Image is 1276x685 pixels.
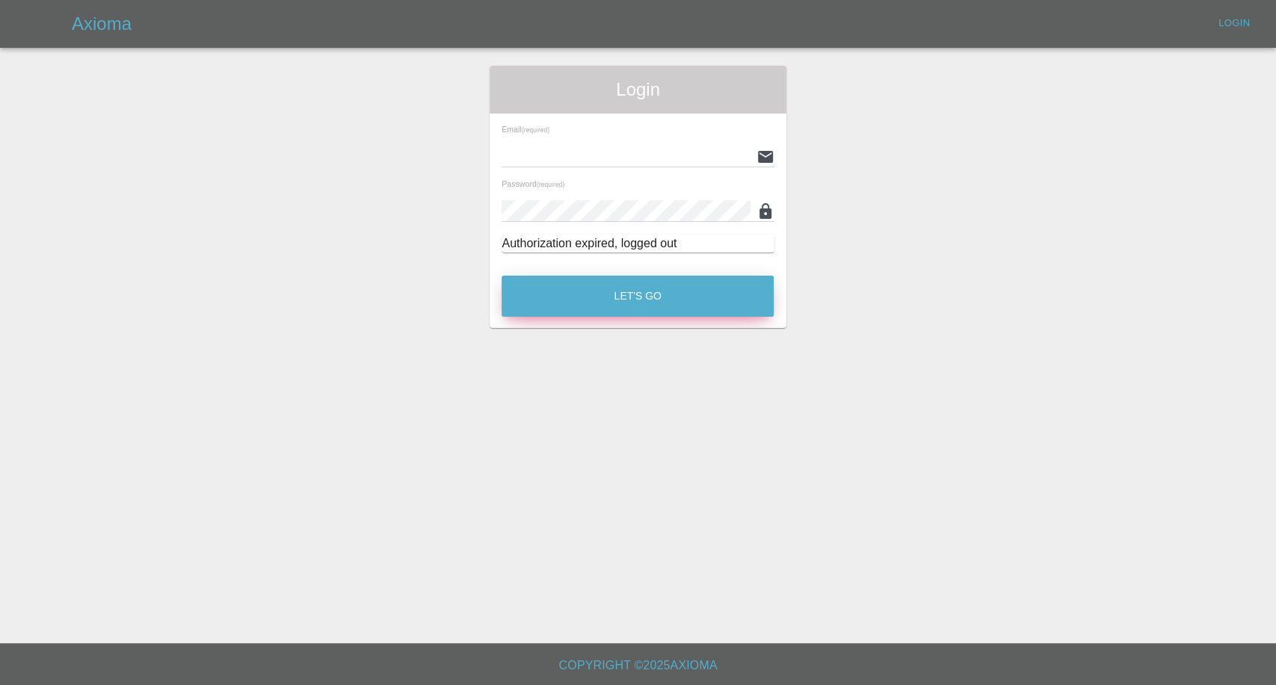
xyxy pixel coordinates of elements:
[72,12,132,36] h5: Axioma
[502,276,774,317] button: Let's Go
[502,78,774,102] span: Login
[537,182,564,188] small: (required)
[1210,12,1258,35] a: Login
[502,125,549,134] span: Email
[502,235,774,252] div: Authorization expired, logged out
[502,179,564,188] span: Password
[522,127,549,134] small: (required)
[12,655,1264,676] h6: Copyright © 2025 Axioma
